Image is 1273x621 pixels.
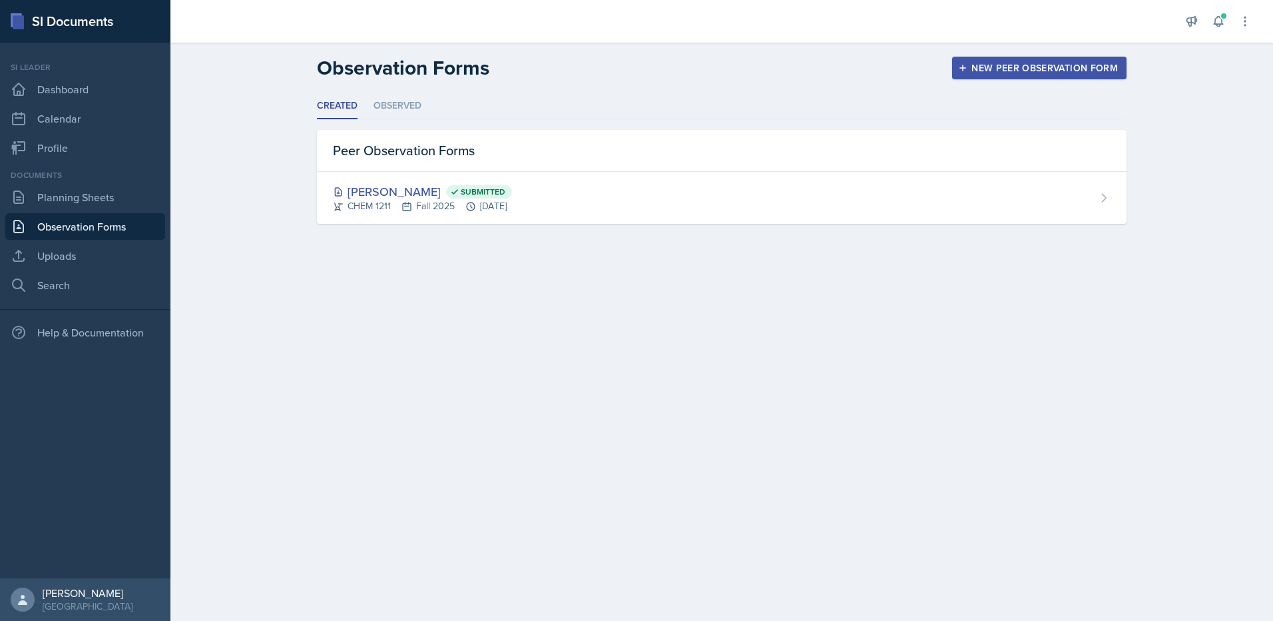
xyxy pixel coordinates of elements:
[5,213,165,240] a: Observation Forms
[43,600,132,613] div: [GEOGRAPHIC_DATA]
[5,76,165,103] a: Dashboard
[5,243,165,269] a: Uploads
[317,130,1127,172] div: Peer Observation Forms
[317,172,1127,224] a: [PERSON_NAME] Submitted CHEM 1211Fall 2025[DATE]
[5,169,165,181] div: Documents
[5,105,165,132] a: Calendar
[43,586,132,600] div: [PERSON_NAME]
[374,93,421,119] li: Observed
[461,187,505,197] span: Submitted
[5,272,165,299] a: Search
[961,63,1118,73] div: New Peer Observation Form
[5,61,165,73] div: Si leader
[317,56,489,80] h2: Observation Forms
[317,93,358,119] li: Created
[5,319,165,346] div: Help & Documentation
[333,183,512,201] div: [PERSON_NAME]
[5,135,165,161] a: Profile
[333,199,512,213] div: CHEM 1211 Fall 2025 [DATE]
[952,57,1127,79] button: New Peer Observation Form
[5,184,165,211] a: Planning Sheets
